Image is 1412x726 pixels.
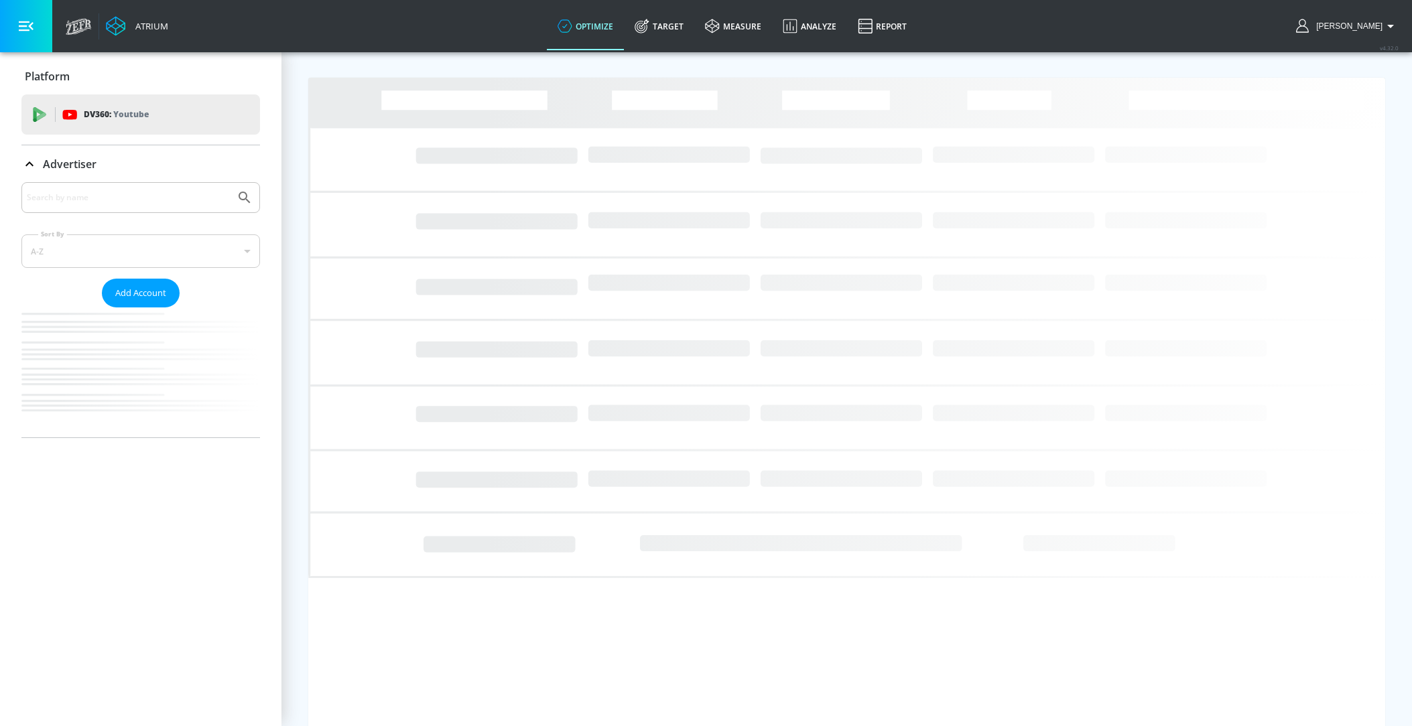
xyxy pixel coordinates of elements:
[21,58,260,95] div: Platform
[1296,18,1399,34] button: [PERSON_NAME]
[84,107,149,122] p: DV360:
[1311,21,1383,31] span: login as: veronica.hernandez@zefr.com
[27,189,230,206] input: Search by name
[21,234,260,268] div: A-Z
[115,285,166,301] span: Add Account
[547,2,624,50] a: optimize
[624,2,694,50] a: Target
[43,157,97,171] p: Advertiser
[1380,44,1399,52] span: v 4.32.0
[130,20,168,32] div: Atrium
[106,16,168,36] a: Atrium
[21,182,260,437] div: Advertiser
[21,94,260,135] div: DV360: Youtube
[694,2,772,50] a: measure
[847,2,917,50] a: Report
[772,2,847,50] a: Analyze
[21,307,260,437] nav: list of Advertiser
[113,107,149,121] p: Youtube
[38,230,67,238] label: Sort By
[25,69,70,84] p: Platform
[102,279,180,307] button: Add Account
[21,145,260,183] div: Advertiser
